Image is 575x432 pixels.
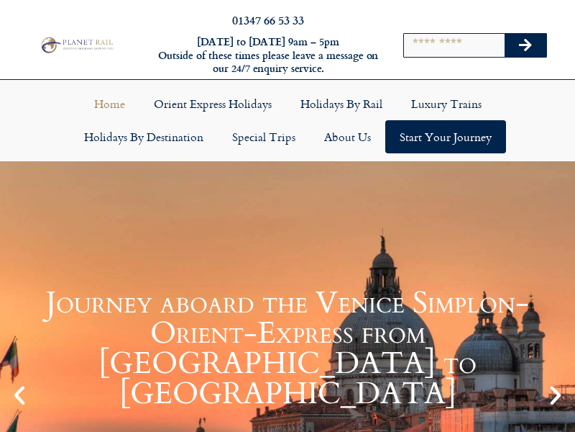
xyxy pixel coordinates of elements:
[385,120,506,153] a: Start your Journey
[286,87,397,120] a: Holidays by Rail
[157,35,379,76] h6: [DATE] to [DATE] 9am – 5pm Outside of these times please leave a message on our 24/7 enquiry serv...
[505,34,546,57] button: Search
[70,120,218,153] a: Holidays by Destination
[7,383,32,408] div: Previous slide
[38,35,115,54] img: Planet Rail Train Holidays Logo
[7,87,568,153] nav: Menu
[218,120,310,153] a: Special Trips
[139,87,286,120] a: Orient Express Holidays
[310,120,385,153] a: About Us
[232,12,304,28] a: 01347 66 53 33
[36,288,539,409] h1: Journey aboard the Venice Simplon-Orient-Express from [GEOGRAPHIC_DATA] to [GEOGRAPHIC_DATA]
[397,87,496,120] a: Luxury Trains
[80,87,139,120] a: Home
[543,383,568,408] div: Next slide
